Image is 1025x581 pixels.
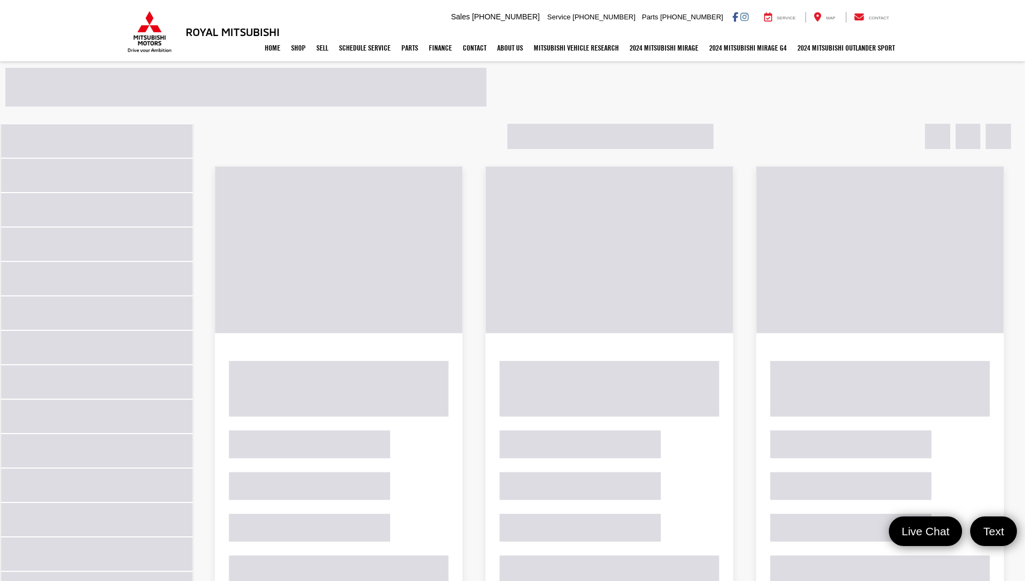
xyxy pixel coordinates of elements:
[826,16,835,20] span: Map
[311,34,334,61] a: Sell
[642,13,658,21] span: Parts
[396,34,423,61] a: Parts: Opens in a new tab
[423,34,457,61] a: Finance
[805,12,843,23] a: Map
[528,34,624,61] a: Mitsubishi Vehicle Research
[186,26,280,38] h3: Royal Mitsubishi
[846,12,897,23] a: Contact
[334,34,396,61] a: Schedule Service: Opens in a new tab
[259,34,286,61] a: Home
[889,516,963,546] a: Live Chat
[970,516,1017,546] a: Text
[740,12,748,21] a: Instagram: Click to visit our Instagram page
[624,34,704,61] a: 2024 Mitsubishi Mirage
[868,16,889,20] span: Contact
[978,524,1009,539] span: Text
[472,12,540,21] span: [PHONE_NUMBER]
[492,34,528,61] a: About Us
[286,34,311,61] a: Shop
[572,13,635,21] span: [PHONE_NUMBER]
[660,13,723,21] span: [PHONE_NUMBER]
[451,12,470,21] span: Sales
[756,12,804,23] a: Service
[704,34,792,61] a: 2024 Mitsubishi Mirage G4
[125,11,174,53] img: Mitsubishi
[792,34,900,61] a: 2024 Mitsubishi Outlander SPORT
[457,34,492,61] a: Contact
[777,16,796,20] span: Service
[896,524,955,539] span: Live Chat
[547,13,570,21] span: Service
[732,12,738,21] a: Facebook: Click to visit our Facebook page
